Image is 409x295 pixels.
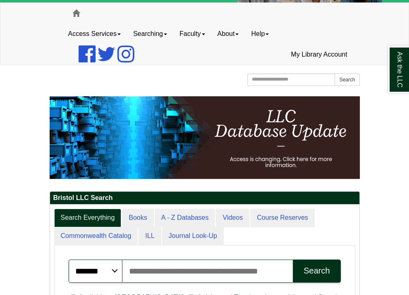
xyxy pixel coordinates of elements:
h2: Bristol LLC Search [50,192,359,205]
a: Searching [127,24,173,44]
a: Faculty [173,24,211,44]
a: Course Reserves [250,209,315,227]
a: My Library Account [285,44,353,65]
button: Search [335,74,359,86]
a: Books [122,209,153,227]
a: Videos [216,209,249,227]
a: Journal Look-Up [162,227,224,245]
a: About [211,24,245,44]
a: Commonwealth Catalog [54,227,138,245]
a: A - Z Databases [155,209,215,227]
div: Search [304,266,330,276]
a: Help [245,24,275,44]
a: ILL [139,227,161,245]
a: Search Everything [54,209,122,227]
a: Access Services [62,24,127,44]
button: Search [293,259,340,283]
img: HTML tutorial [50,96,360,179]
